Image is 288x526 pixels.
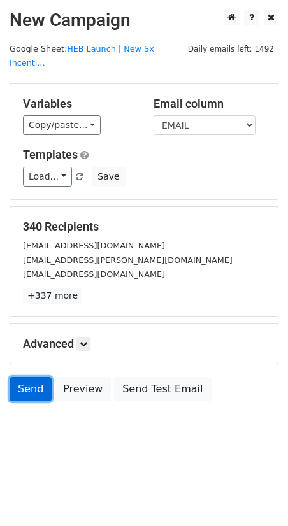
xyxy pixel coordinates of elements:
[23,288,82,304] a: +337 more
[10,377,52,401] a: Send
[10,44,154,68] small: Google Sheet:
[224,465,288,526] iframe: Chat Widget
[154,97,265,111] h5: Email column
[23,269,165,279] small: [EMAIL_ADDRESS][DOMAIN_NAME]
[114,377,211,401] a: Send Test Email
[23,115,101,135] a: Copy/paste...
[23,148,78,161] a: Templates
[23,337,265,351] h5: Advanced
[23,220,265,234] h5: 340 Recipients
[23,167,72,187] a: Load...
[23,241,165,250] small: [EMAIL_ADDRESS][DOMAIN_NAME]
[23,97,134,111] h5: Variables
[10,44,154,68] a: HEB Launch | New Sx Incenti...
[10,10,278,31] h2: New Campaign
[184,44,278,53] a: Daily emails left: 1492
[184,42,278,56] span: Daily emails left: 1492
[23,255,233,265] small: [EMAIL_ADDRESS][PERSON_NAME][DOMAIN_NAME]
[92,167,125,187] button: Save
[55,377,111,401] a: Preview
